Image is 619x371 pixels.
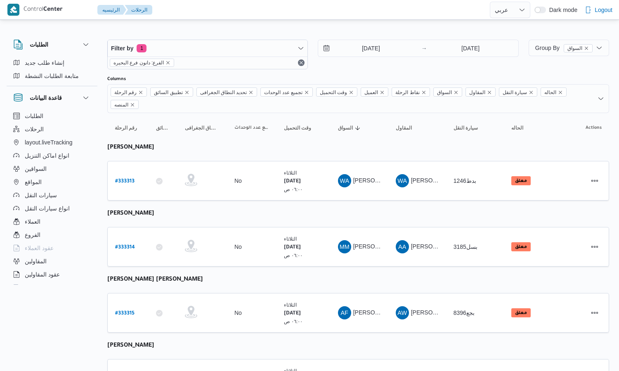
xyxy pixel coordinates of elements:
[115,245,135,250] b: # 333314
[558,90,563,95] button: Remove الحاله from selection in this group
[284,319,303,324] small: ٠٦:٠٠ ص
[398,240,406,253] span: AA
[25,151,69,161] span: انواع اماكن التنزيل
[361,87,388,97] span: العميل
[111,87,147,97] span: رقم الرحلة
[511,308,531,317] span: معلق
[586,125,602,131] span: Actions
[320,88,347,97] span: وقت التحميل
[284,236,297,241] small: الثلاثاء
[515,245,527,250] b: معلق
[115,175,135,187] a: #333313
[421,45,427,51] div: →
[430,40,512,57] input: Press the down key to open a popover containing a calendar.
[25,230,40,240] span: الفروع
[499,87,537,97] span: سيارة النقل
[335,121,384,135] button: السواقSorted in descending order
[185,125,220,131] span: تحديد النطاق الجغرافى
[397,174,407,187] span: WA
[454,177,476,184] span: بدط1246
[125,5,152,15] button: الرحلات
[137,44,146,52] span: 1 active filters
[340,306,348,319] span: AF
[10,136,94,149] button: layout.liveTracking
[316,87,357,97] span: وقت التحميل
[392,87,430,97] span: نقاط الرحلة
[25,124,44,134] span: الرحلات
[10,189,94,202] button: سيارات النقل
[450,121,500,135] button: سيارة النقل
[7,4,19,16] img: X8yXhbKr1z7QwAAAABJRU5ErkJggg==
[380,90,385,95] button: Remove العميل from selection in this group
[567,45,582,52] span: السواق
[454,90,458,95] button: Remove السواق from selection in this group
[10,281,94,294] button: اجهزة التليفون
[114,100,128,109] span: المنصه
[584,46,589,51] button: remove selected entity
[515,311,527,316] b: معلق
[511,125,523,131] span: الحاله
[598,95,604,102] button: Open list of options
[154,88,182,97] span: تطبيق السائق
[595,5,612,15] span: Logout
[10,241,94,255] button: عقود العملاء
[541,87,567,97] span: الحاله
[264,88,302,97] span: تجميع عدد الوحدات
[529,40,609,56] button: Group Byالسواقremove selected entity
[107,276,203,283] b: [PERSON_NAME] [PERSON_NAME]
[581,2,616,18] button: Logout
[10,228,94,241] button: الفروع
[411,309,458,316] span: [PERSON_NAME]
[503,88,527,97] span: سيارة النقل
[7,109,97,288] div: قاعدة البيانات
[396,125,412,131] span: المقاول
[25,71,79,81] span: متابعة الطلبات النشطة
[508,121,562,135] button: الحاله
[284,253,303,258] small: ٠٦:٠٠ ص
[108,40,307,57] button: Filter by1 active filters
[25,217,40,227] span: العملاء
[353,309,450,316] span: [PERSON_NAME] [PERSON_NAME]
[196,87,258,97] span: تحديد النطاق الجغرافى
[150,87,193,97] span: تطبيق السائق
[284,302,297,307] small: الثلاثاء
[338,306,351,319] div: Ahmad Fozai Ahmad Alazalai
[397,306,407,319] span: AW
[10,56,94,69] button: إنشاء طلب جديد
[284,170,297,175] small: الثلاثاء
[433,87,462,97] span: السواق
[111,121,144,135] button: رقم الرحلة
[115,125,137,131] span: رقم الرحلة
[340,174,349,187] span: WA
[544,88,556,97] span: الحاله
[396,174,409,187] div: Wlaid Ahmad Mahmood Alamsairi
[10,69,94,83] button: متابعة الطلبات النشطة
[25,177,42,187] span: المواقع
[110,59,174,67] span: الفرع: دانون فرع البحيره
[260,87,313,97] span: تجميع عدد الوحدات
[165,60,170,65] button: remove selected entity
[281,121,322,135] button: وقت التحميل
[234,177,242,184] div: No
[115,241,135,253] a: #333314
[564,44,593,52] span: السواق
[111,100,139,109] span: المنصه
[107,210,154,217] b: [PERSON_NAME]
[25,269,60,279] span: عقود المقاولين
[353,177,401,184] span: [PERSON_NAME]
[25,256,47,266] span: المقاولين
[546,7,577,13] span: Dark mode
[454,125,478,131] span: سيارة النقل
[469,88,485,97] span: المقاول
[511,242,531,251] span: معلق
[338,240,351,253] div: Muhammad Mahmood Alsaid Azam
[8,338,35,363] iframe: chat widget
[30,40,48,50] h3: الطلبات
[114,88,137,97] span: رقم الرحلة
[111,43,133,53] span: Filter by
[284,311,301,317] b: [DATE]
[395,88,419,97] span: نقاط الرحلة
[25,190,57,200] span: سيارات النقل
[115,179,135,184] b: # 333313
[115,311,135,317] b: # 333315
